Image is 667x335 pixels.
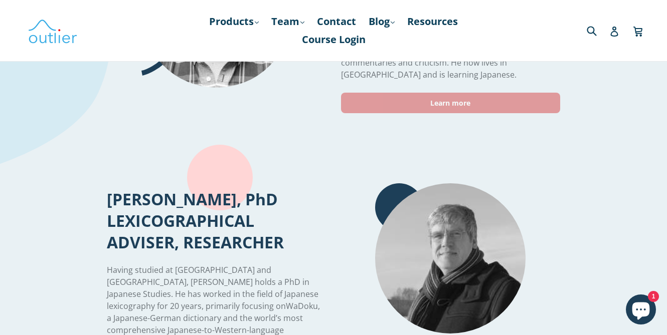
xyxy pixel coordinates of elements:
[623,294,659,327] inbox-online-store-chat: Shopify online store chat
[584,20,612,41] input: Search
[312,13,361,31] a: Contact
[204,13,264,31] a: Products
[297,31,371,49] a: Course Login
[341,93,560,113] a: Learn more
[364,13,400,31] a: Blog
[402,13,463,31] a: Resources
[28,16,78,45] img: Outlier Linguistics
[286,300,318,312] a: WaDoku
[107,188,326,253] h1: [PERSON_NAME], PhD LEXICOGRAPHICAL ADVISER, RESEARCHER
[266,13,309,31] a: Team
